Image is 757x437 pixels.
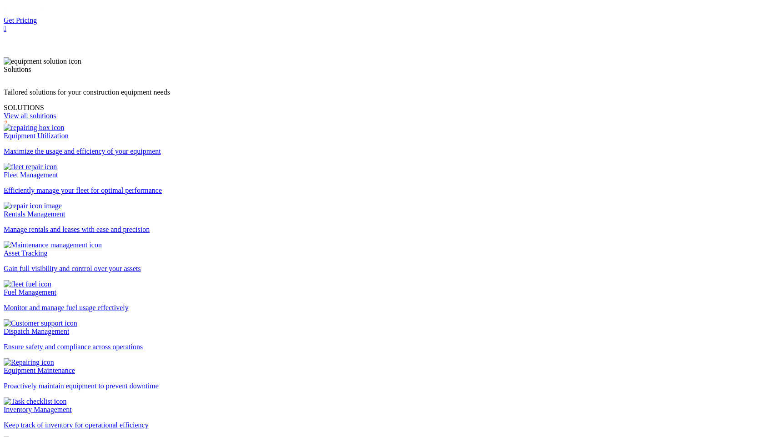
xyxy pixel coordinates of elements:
a: Fleet ManagementEfficiently manage your fleet for optimal performance [4,163,753,195]
iframe: Chat Widget [593,310,757,437]
div: Dispatch Management [4,327,753,336]
p: Monitor and manage fuel usage effectively [4,304,753,312]
div: SOLUTIONS [4,104,753,112]
p: Maximize the usage and efficiency of your equipment [4,147,753,156]
img: equipment solution icon [4,57,81,65]
img: Maintenance management icon [4,241,102,249]
div: View all solutions [4,112,753,120]
p: Manage rentals and leases with ease and precision [4,226,753,234]
a: View all solutions [4,112,753,124]
p: Proactively maintain equipment to prevent downtime [4,382,753,390]
img: Customer support icon [4,319,77,327]
p: Keep track of inventory for operational efficiency [4,421,753,429]
img: fleet fuel icon [4,280,51,288]
img: fleet repair icon [4,163,57,171]
img: Repairing icon [4,358,54,367]
div: Fleet Management [4,171,753,179]
p: Efficiently manage your fleet for optimal performance [4,186,753,195]
a: Asset TrackingGain full visibility and control over your assets [4,241,753,273]
p: Ensure safety and compliance across operations [4,343,753,351]
img: repairing box icon [4,124,64,132]
div: Asset Tracking [4,249,753,257]
div: Solutions [4,65,753,74]
a: Inventory ManagementKeep track of inventory for operational efficiency [4,397,753,429]
div: Rentals Management [4,210,753,218]
a: Equipment MaintenanceProactively maintain equipment to prevent downtime [4,358,753,390]
div: Get Pricing [4,16,753,25]
div:  [4,25,753,33]
div: Equipment Maintenance [4,367,753,375]
a: Dispatch ManagementEnsure safety and compliance across operations [4,319,753,351]
a: Rentals ManagementManage rentals and leases with ease and precision [4,202,753,234]
a: Fuel ManagementMonitor and manage fuel usage effectively [4,280,753,312]
div: Explore Clue [4,33,753,41]
img: repair icon image [4,202,62,210]
p: Tailored solutions for your construction equipment needs [4,88,753,96]
a: Equipment UtilizationMaximize the usage and efficiency of your equipment [4,124,753,156]
img: Task checklist icon [4,397,66,406]
div: Equipment Utilization [4,132,753,140]
div: Explore Clue [4,33,753,57]
div: Fuel Management [4,288,753,296]
a: Get Pricing [4,16,753,33]
p: Gain full visibility and control over your assets [4,265,753,273]
div: Inventory Management [4,406,753,414]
